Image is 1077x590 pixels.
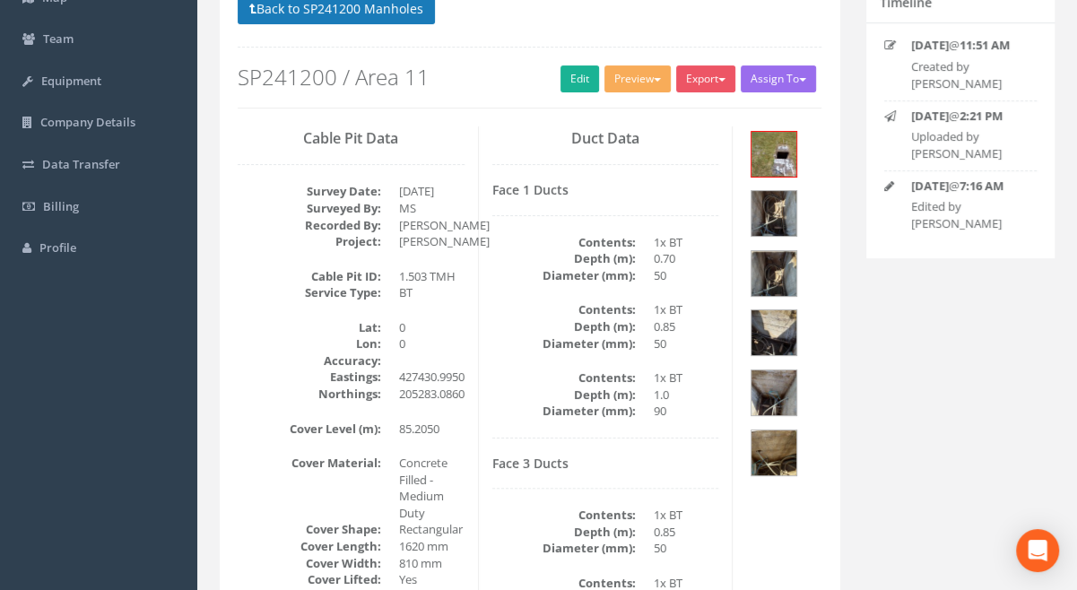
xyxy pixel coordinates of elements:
dd: 1620 mm [399,538,465,555]
strong: 2:21 PM [960,108,1003,124]
dd: 810 mm [399,555,465,572]
p: @ [911,108,1034,125]
p: Uploaded by [PERSON_NAME] [911,128,1034,161]
dd: 0.85 [654,524,719,541]
button: Preview [604,65,671,92]
div: Open Intercom Messenger [1016,529,1059,572]
dd: 50 [654,267,719,284]
dd: 50 [654,540,719,557]
img: aa62fc0c-9a90-bf2a-d44b-9456b2e85efe_7f8a663f-1d6b-a755-6273-98ac4231ca57_thumb.jpg [751,370,796,415]
dd: 1.503 TMH [399,268,465,285]
img: aa62fc0c-9a90-bf2a-d44b-9456b2e85efe_6957f98d-213c-7fae-f65a-81e7fc2355f7_thumb.jpg [751,191,796,236]
span: Profile [39,239,76,256]
span: Company Details [40,114,135,130]
dt: Cover Length: [238,538,381,555]
dt: Surveyed By: [238,200,381,217]
dd: 85.2050 [399,421,465,438]
dt: Depth (m): [492,250,636,267]
span: Data Transfer [42,156,120,172]
dd: MS [399,200,465,217]
dd: 1x BT [654,369,719,386]
dt: Depth (m): [492,318,636,335]
dd: 1x BT [654,301,719,318]
strong: 11:51 AM [960,37,1010,53]
img: aa62fc0c-9a90-bf2a-d44b-9456b2e85efe_43e19f5b-17e8-c459-f621-b0982d2f8cd6_thumb.jpg [751,430,796,475]
dt: Depth (m): [492,386,636,403]
dt: Service Type: [238,284,381,301]
button: Export [676,65,735,92]
dd: Concrete Filled - Medium Duty [399,455,465,521]
dt: Cover Level (m): [238,421,381,438]
dt: Eastings: [238,369,381,386]
p: @ [911,37,1034,54]
strong: [DATE] [911,37,949,53]
dt: Lon: [238,335,381,352]
dd: [DATE] [399,183,465,200]
dt: Diameter (mm): [492,540,636,557]
dt: Depth (m): [492,524,636,541]
strong: [DATE] [911,178,949,194]
a: Edit [560,65,599,92]
dt: Lat: [238,319,381,336]
span: Equipment [41,73,101,89]
dt: Contents: [492,234,636,251]
p: Edited by [PERSON_NAME] [911,198,1034,231]
img: aa62fc0c-9a90-bf2a-d44b-9456b2e85efe_bf3d2f3e-2a88-1003-7f01-64ca78567053_thumb.jpg [751,251,796,296]
h3: Cable Pit Data [238,131,465,147]
dd: 1x BT [654,234,719,251]
dt: Project: [238,233,381,250]
dd: 0 [399,335,465,352]
p: Created by [PERSON_NAME] [911,58,1034,91]
dt: Diameter (mm): [492,267,636,284]
dd: 90 [654,403,719,420]
dt: Cable Pit ID: [238,268,381,285]
img: aa62fc0c-9a90-bf2a-d44b-9456b2e85efe_55e53b78-3a75-0ba1-f8da-216e87f6ca4c_thumb.jpg [751,132,796,177]
dt: Diameter (mm): [492,335,636,352]
p: @ [911,178,1034,195]
dt: Cover Material: [238,455,381,472]
dt: Survey Date: [238,183,381,200]
dd: 0 [399,319,465,336]
dt: Contents: [492,507,636,524]
dt: Northings: [238,386,381,403]
dt: Cover Width: [238,555,381,572]
strong: [DATE] [911,108,949,124]
span: Team [43,30,74,47]
dt: Contents: [492,369,636,386]
dd: [PERSON_NAME] [399,233,465,250]
dd: 1x BT [654,507,719,524]
dt: Recorded By: [238,217,381,234]
dt: Cover Shape: [238,521,381,538]
h3: Duct Data [492,131,719,147]
button: Assign To [741,65,816,92]
dd: Yes [399,571,465,588]
span: Billing [43,198,79,214]
dd: 1.0 [654,386,719,403]
dd: 50 [654,335,719,352]
img: aa62fc0c-9a90-bf2a-d44b-9456b2e85efe_168c34f9-064e-1013-8921-64d46122cfec_thumb.jpg [751,310,796,355]
h4: Face 3 Ducts [492,456,719,470]
dd: 0.85 [654,318,719,335]
h4: Face 1 Ducts [492,183,719,196]
dd: 427430.9950 [399,369,465,386]
strong: 7:16 AM [960,178,1003,194]
dt: Contents: [492,301,636,318]
dd: [PERSON_NAME] [399,217,465,234]
dd: BT [399,284,465,301]
dd: 205283.0860 [399,386,465,403]
dd: 0.70 [654,250,719,267]
dt: Accuracy: [238,352,381,369]
dt: Diameter (mm): [492,403,636,420]
dt: Cover Lifted: [238,571,381,588]
dd: Rectangular [399,521,465,538]
h2: SP241200 / Area 11 [238,65,821,89]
